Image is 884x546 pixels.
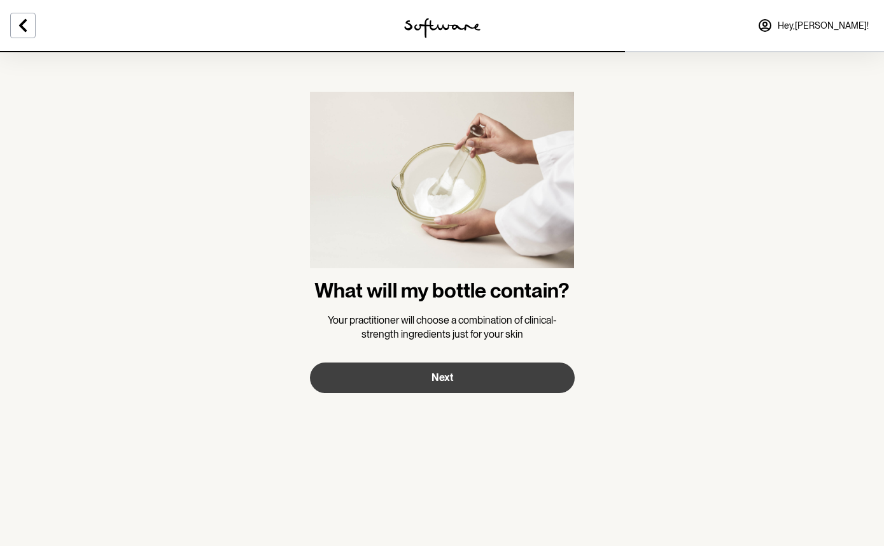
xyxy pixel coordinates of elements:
[310,363,575,393] button: Next
[404,18,481,38] img: software logo
[750,10,876,41] a: Hey,[PERSON_NAME]!
[431,371,453,384] span: Next
[314,278,570,303] h1: What will my bottle contain?
[778,20,869,31] span: Hey, [PERSON_NAME] !
[328,314,557,340] span: Your practitioner will choose a combination of clinical-strength ingredients just for your skin
[310,92,575,278] img: more information about the product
